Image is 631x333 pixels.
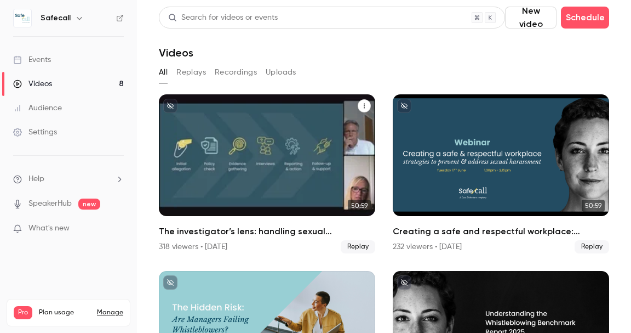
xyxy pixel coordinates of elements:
[13,127,57,138] div: Settings
[14,9,31,27] img: Safecall
[28,198,72,210] a: SpeakerHub
[159,7,609,326] section: Videos
[561,7,609,29] button: Schedule
[163,275,177,290] button: unpublished
[266,64,296,81] button: Uploads
[393,225,609,238] h2: Creating a safe and respectful workplace: strategies to prevent and address sexual harassment
[397,275,411,290] button: unpublished
[393,94,609,253] a: 50:59Creating a safe and respectful workplace: strategies to prevent and address sexual harassmen...
[341,240,375,253] span: Replay
[97,308,123,317] a: Manage
[163,99,177,113] button: unpublished
[575,240,609,253] span: Replay
[505,7,557,29] button: New video
[348,200,371,212] span: 50:59
[159,64,168,81] button: All
[28,173,44,185] span: Help
[159,46,193,59] h1: Videos
[78,199,100,210] span: new
[14,306,32,319] span: Pro
[39,308,90,317] span: Plan usage
[159,94,375,253] a: 50:59The investigator’s lens: handling sexual harassment allegations with precision and care318 v...
[393,94,609,253] li: Creating a safe and respectful workplace: strategies to prevent and address sexual harassment
[13,103,62,114] div: Audience
[215,64,257,81] button: Recordings
[111,224,124,234] iframe: Noticeable Trigger
[176,64,206,81] button: Replays
[168,12,278,24] div: Search for videos or events
[159,94,375,253] li: The investigator’s lens: handling sexual harassment allegations with precision and care
[582,200,605,212] span: 50:59
[28,223,70,234] span: What's new
[13,54,51,65] div: Events
[41,13,71,24] h6: Safecall
[393,241,462,252] div: 232 viewers • [DATE]
[159,225,375,238] h2: The investigator’s lens: handling sexual harassment allegations with precision and care
[13,173,124,185] li: help-dropdown-opener
[397,99,411,113] button: unpublished
[13,78,52,89] div: Videos
[159,241,227,252] div: 318 viewers • [DATE]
